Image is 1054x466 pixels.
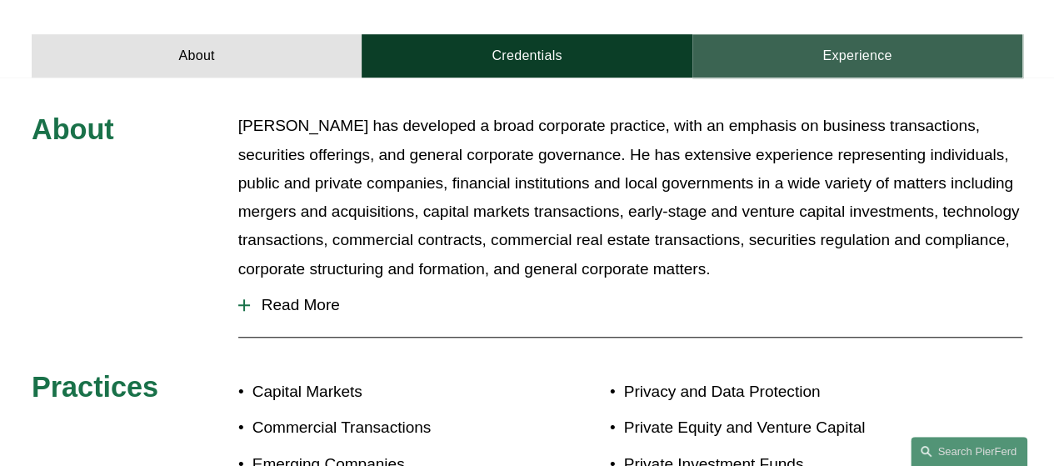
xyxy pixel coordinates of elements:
[692,34,1022,77] a: Experience
[32,113,114,145] span: About
[252,413,527,442] p: Commercial Transactions
[624,413,940,442] p: Private Equity and Venture Capital
[911,437,1027,466] a: Search this site
[362,34,692,77] a: Credentials
[250,296,1022,314] span: Read More
[238,112,1022,283] p: [PERSON_NAME] has developed a broad corporate practice, with an emphasis on business transactions...
[32,34,362,77] a: About
[32,371,158,403] span: Practices
[624,378,940,406] p: Privacy and Data Protection
[238,283,1022,327] button: Read More
[252,378,527,406] p: Capital Markets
